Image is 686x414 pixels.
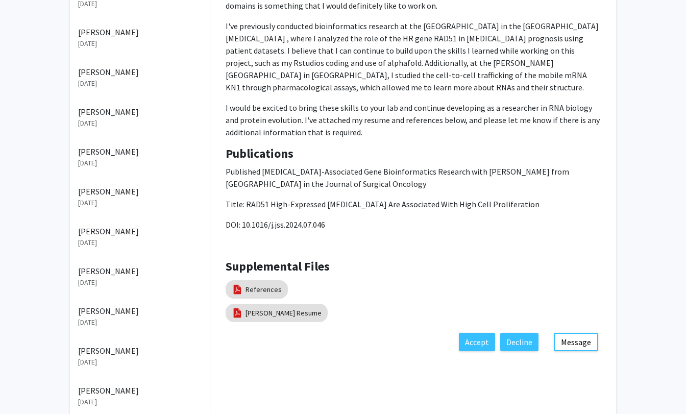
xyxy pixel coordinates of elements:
[226,20,601,93] p: I've previously conducted bioinformatics research at the [GEOGRAPHIC_DATA] in the [GEOGRAPHIC_DAT...
[78,106,202,118] p: [PERSON_NAME]
[78,185,202,198] p: [PERSON_NAME]
[246,308,322,319] a: [PERSON_NAME] Resume
[226,259,601,274] h4: Supplemental Files
[78,225,202,237] p: [PERSON_NAME]
[78,357,202,368] p: [DATE]
[554,333,598,351] button: Message
[78,145,202,158] p: [PERSON_NAME]
[226,102,601,138] p: I would be excited to bring these skills to your lab and continue developing as a researcher in R...
[78,277,202,288] p: [DATE]
[78,384,202,397] p: [PERSON_NAME]
[78,237,202,248] p: [DATE]
[78,78,202,89] p: [DATE]
[226,145,293,161] b: Publications
[78,118,202,129] p: [DATE]
[226,218,601,231] p: DOI: 10.1016/j.jss.2024.07.046
[226,165,601,190] p: Published [MEDICAL_DATA]-Associated Gene Bioinformatics Research with [PERSON_NAME] from [GEOGRAP...
[78,198,202,208] p: [DATE]
[78,38,202,49] p: [DATE]
[246,284,282,295] a: References
[78,397,202,407] p: [DATE]
[226,198,601,210] p: Title: RAD51 High-Expressed [MEDICAL_DATA] Are Associated With High Cell Proliferation
[232,307,243,319] img: pdf_icon.png
[78,345,202,357] p: [PERSON_NAME]
[232,284,243,295] img: pdf_icon.png
[500,333,538,351] button: Decline
[78,26,202,38] p: [PERSON_NAME]
[78,158,202,168] p: [DATE]
[8,368,43,406] iframe: Chat
[78,265,202,277] p: [PERSON_NAME]
[78,305,202,317] p: [PERSON_NAME]
[78,317,202,328] p: [DATE]
[78,66,202,78] p: [PERSON_NAME]
[459,333,495,351] button: Accept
